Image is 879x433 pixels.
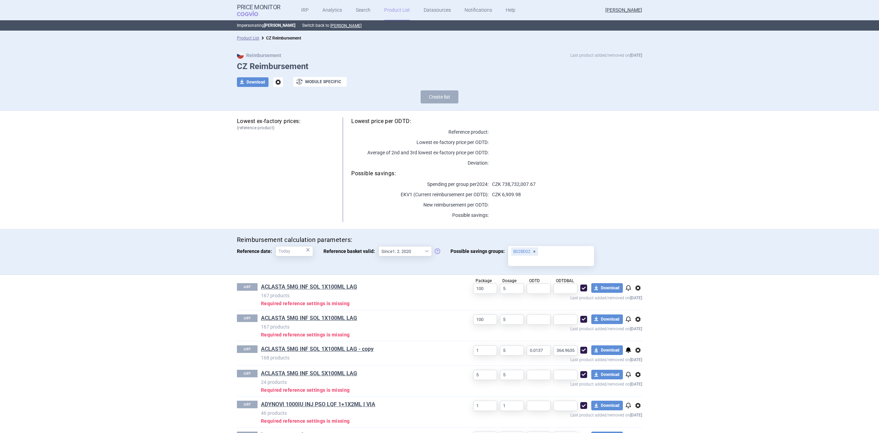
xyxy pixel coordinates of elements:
p: CZK 738,732,007.67 [489,181,642,188]
p: 168 products [261,354,452,361]
li: CZ Reimbursement [259,35,301,42]
h1: ADYNOVI 1000IU INJ PSO LQF 1+1X2ML I VIA [261,401,452,410]
p: LIST [237,345,258,353]
span: COGVIO [237,11,268,16]
input: Reference date:× [275,246,313,256]
span: (reference product) [237,125,334,131]
button: [PERSON_NAME] [330,23,362,29]
img: CZ [237,52,244,59]
p: Average of 2nd and 3rd lowest ex-factory price per ODTD: [351,149,489,156]
strong: Price Monitor [237,4,281,11]
button: Download [591,401,623,410]
p: Last product added/removed on [570,52,642,59]
a: ACLASTA 5MG INF SOL 1X100ML LAG [261,314,357,322]
span: Possible savings groups: [450,246,508,256]
p: Required reference settings is missing [261,418,452,424]
p: LIST [237,370,258,377]
p: Last product added/removed on [452,356,642,362]
strong: [DATE] [630,296,642,300]
span: Package [476,278,492,283]
li: Product List [237,35,259,42]
h4: Reimbursement calculation parameters: [237,236,642,244]
h1: ACLASTA 5MG INF SOL 1X100ML LAG [261,314,452,323]
p: 167 products [261,292,452,299]
strong: [DATE] [630,53,642,58]
button: Download [591,370,623,379]
h1: CZ Reimbursement [237,62,642,71]
p: Required reference settings is missing [261,332,452,338]
p: Last product added/removed on [452,411,642,418]
p: 24 products [261,379,452,386]
span: ODTDBAL [556,278,574,283]
button: Create list [421,90,458,103]
p: Required reference settings is missing [261,387,452,393]
strong: [DATE] [630,413,642,418]
input: Possible savings groups:B02BD02 [511,256,592,265]
p: Last product added/removed on [452,380,642,387]
strong: [DATE] [630,357,642,362]
button: Module specific [293,77,347,87]
h1: ACLASTA 5MG INF SOL 1X100ML LAG - copy [261,345,452,354]
p: Last product added/removed on [452,325,642,331]
button: Download [591,314,623,324]
a: ADYNOVI 1000IU INJ PSO LQF 1+1X2ML I VIA [261,401,375,408]
strong: Reimbursement [237,53,281,58]
select: Reference basket valid: [378,246,432,256]
button: Download [237,77,269,87]
p: Lowest ex-factory price per ODTD: [351,139,489,146]
p: LIST [237,401,258,408]
a: ACLASTA 5MG INF SOL 1X100ML LAG [261,283,357,291]
p: 46 products [261,410,452,417]
strong: [DATE] [630,326,642,331]
p: Possible savings: [351,212,489,219]
p: Last product added/removed on [452,294,642,300]
p: New reimbursement per ODTD: [351,201,489,208]
p: CZK 6,909.98 [489,191,642,198]
p: Required reference settings is missing [261,300,452,307]
p: LIST [237,283,258,291]
h5: Possible savings: [351,170,642,177]
span: Reference basket valid: [323,246,378,256]
a: Price MonitorCOGVIO [237,4,281,17]
div: B02BD02 [511,247,538,256]
h5: Lowest price per ODTD: [351,118,642,125]
h1: ACLASTA 5MG INF SOL 1X100ML LAG [261,283,452,292]
a: Product List [237,36,259,41]
strong: [PERSON_NAME] [264,23,295,28]
p: Spending per group per 2024 : [351,181,489,188]
p: Deviation: [351,159,489,166]
span: ODTD [529,278,540,283]
button: Download [591,345,623,355]
p: Impersonating Switch back to [237,20,642,31]
span: Dosage [502,278,516,283]
strong: [DATE] [630,382,642,387]
p: Reference product: [351,129,489,135]
button: Download [591,283,623,293]
div: × [306,246,310,254]
h1: ACLASTA 5MG INF SOL 5X100ML LAG [261,370,452,379]
p: 167 products [261,323,452,330]
span: Reference date: [237,246,275,256]
a: ACLASTA 5MG INF SOL 1X100ML LAG - copy [261,345,374,353]
a: ACLASTA 5MG INF SOL 5X100ML LAG [261,370,357,377]
p: EKV1 (Current reimbursement per ODTD): [351,191,489,198]
p: LIST [237,314,258,322]
strong: CZ Reimbursement [266,36,301,41]
h5: Lowest ex-factory prices: [237,118,334,131]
